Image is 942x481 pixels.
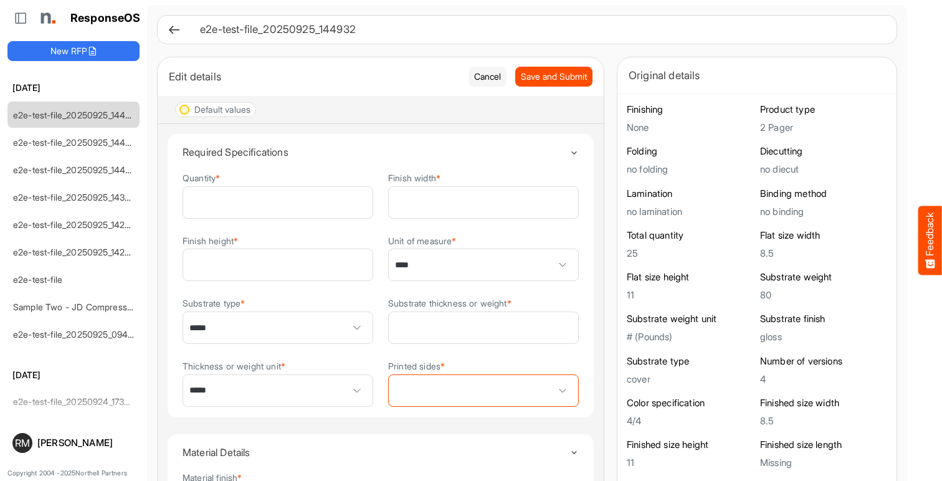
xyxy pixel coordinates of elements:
[629,67,885,84] div: Original details
[627,206,754,217] h5: no lamination
[627,439,754,451] h6: Finished size height
[760,457,887,468] h5: Missing
[183,236,238,245] label: Finish height
[13,219,138,230] a: e2e-test-file_20250925_142812
[627,248,754,259] h5: 25
[760,206,887,217] h5: no binding
[7,41,140,61] button: New RFP
[760,164,887,174] h5: no diecut
[388,361,445,371] label: Printed sides
[627,313,754,325] h6: Substrate weight unit
[627,416,754,426] h5: 4/4
[627,145,754,158] h6: Folding
[760,145,887,158] h6: Diecutting
[627,271,754,283] h6: Flat size height
[183,134,579,170] summary: Toggle content
[627,355,754,368] h6: Substrate type
[521,70,587,83] span: Save and Submit
[183,447,569,458] h4: Material Details
[183,146,569,158] h4: Required Specifications
[760,248,887,259] h5: 8.5
[760,397,887,409] h6: Finished size width
[760,331,887,342] h5: gloss
[70,12,141,25] h1: ResponseOS
[760,229,887,242] h6: Flat size width
[15,438,30,448] span: RM
[13,302,145,312] a: Sample Two - JD Compressed 2
[760,355,887,368] h6: Number of versions
[627,103,754,116] h6: Finishing
[183,298,245,308] label: Substrate type
[760,188,887,200] h6: Binding method
[200,24,877,35] h6: e2e-test-file_20250925_144932
[627,229,754,242] h6: Total quantity
[13,329,145,340] a: e2e-test-file_20250925_094054
[469,67,507,87] button: Cancel
[760,290,887,300] h5: 80
[918,206,942,275] button: Feedback
[13,247,141,257] a: e2e-test-file_20250925_142434
[627,457,754,468] h5: 11
[760,271,887,283] h6: Substrate weight
[13,110,141,120] a: e2e-test-file_20250925_144932
[627,188,754,200] h6: Lamination
[388,298,511,308] label: Substrate thickness or weight
[515,67,592,87] button: Save and Submit Progress
[13,164,141,175] a: e2e-test-file_20250925_144036
[760,313,887,325] h6: Substrate finish
[760,439,887,451] h6: Finished size length
[760,122,887,133] h5: 2 Pager
[7,368,140,382] h6: [DATE]
[627,397,754,409] h6: Color specification
[627,290,754,300] h5: 11
[388,173,440,183] label: Finish width
[627,374,754,384] h5: cover
[169,68,459,85] div: Edit details
[183,173,220,183] label: Quantity
[760,103,887,116] h6: Product type
[183,434,579,470] summary: Toggle content
[194,105,250,114] div: Default values
[37,438,135,447] div: [PERSON_NAME]
[627,331,754,342] h5: # (Pounds)
[627,164,754,174] h5: no folding
[388,236,457,245] label: Unit of measure
[760,374,887,384] h5: 4
[34,6,59,31] img: Northell
[7,81,140,95] h6: [DATE]
[13,274,62,285] a: e2e-test-file
[627,122,754,133] h5: None
[183,361,285,371] label: Thickness or weight unit
[13,137,141,148] a: e2e-test-file_20250925_144653
[13,192,138,202] a: e2e-test-file_20250925_143615
[760,416,887,426] h5: 8.5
